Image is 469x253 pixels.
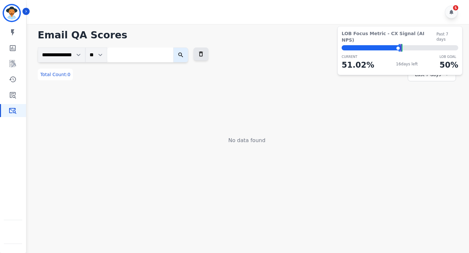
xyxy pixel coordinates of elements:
[342,30,436,43] span: LOB Focus Metric - CX Signal (AI NPS)
[342,54,374,59] p: CURRENT
[453,5,458,10] div: 5
[38,29,456,41] h1: Email QA Scores
[38,137,456,144] div: No data found
[396,61,418,67] span: 16 days left
[342,45,401,50] div: ⬤
[38,69,73,80] div: Total Count:
[342,59,374,71] p: 51.02 %
[440,54,458,59] p: LOB Goal
[436,32,458,42] span: Past 7 days
[440,59,458,71] p: 50 %
[67,72,70,77] span: 0
[4,5,20,21] img: Bordered avatar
